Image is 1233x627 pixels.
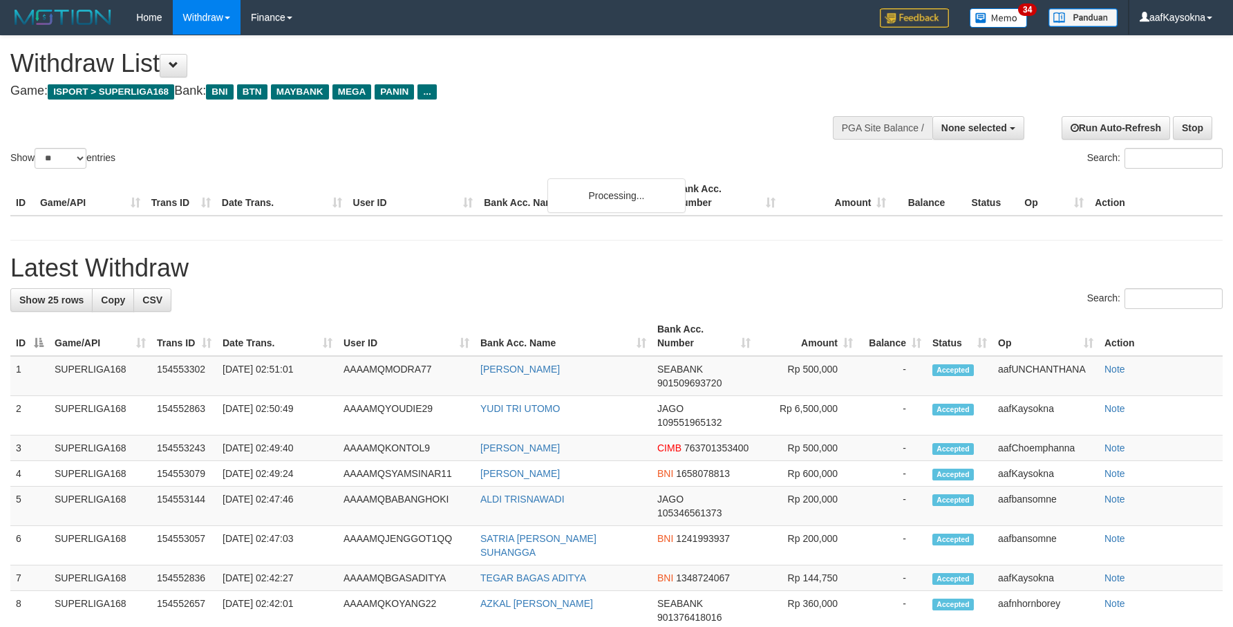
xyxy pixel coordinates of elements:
[1087,288,1223,309] label: Search:
[756,565,858,591] td: Rp 144,750
[10,487,49,526] td: 5
[676,533,730,544] span: Copy 1241993937 to clipboard
[217,487,338,526] td: [DATE] 02:47:46
[151,526,217,565] td: 154553057
[992,356,1099,396] td: aafUNCHANTHANA
[992,436,1099,461] td: aafChoemphanna
[858,396,927,436] td: -
[858,461,927,487] td: -
[657,403,684,414] span: JAGO
[151,436,217,461] td: 154553243
[756,526,858,565] td: Rp 200,000
[10,288,93,312] a: Show 25 rows
[657,417,722,428] span: Copy 109551965132 to clipboard
[858,436,927,461] td: -
[10,436,49,461] td: 3
[756,317,858,356] th: Amount: activate to sort column ascending
[670,176,781,216] th: Bank Acc. Number
[338,461,475,487] td: AAAAMQSYAMSINAR11
[10,148,115,169] label: Show entries
[966,176,1019,216] th: Status
[781,176,892,216] th: Amount
[480,468,560,479] a: [PERSON_NAME]
[480,442,560,453] a: [PERSON_NAME]
[151,565,217,591] td: 154552836
[10,176,35,216] th: ID
[271,84,329,100] span: MAYBANK
[880,8,949,28] img: Feedback.jpg
[932,116,1024,140] button: None selected
[338,396,475,436] td: AAAAMQYOUDIE29
[375,84,414,100] span: PANIN
[833,116,932,140] div: PGA Site Balance /
[146,176,216,216] th: Trans ID
[49,461,151,487] td: SUPERLIGA168
[49,526,151,565] td: SUPERLIGA168
[1087,148,1223,169] label: Search:
[10,254,1223,282] h1: Latest Withdraw
[217,526,338,565] td: [DATE] 02:47:03
[338,565,475,591] td: AAAAMQBGASADITYA
[151,396,217,436] td: 154552863
[151,487,217,526] td: 154553144
[932,494,974,506] span: Accepted
[858,317,927,356] th: Balance: activate to sort column ascending
[1019,176,1089,216] th: Op
[932,443,974,455] span: Accepted
[10,565,49,591] td: 7
[48,84,174,100] span: ISPORT > SUPERLIGA168
[657,507,722,518] span: Copy 105346561373 to clipboard
[657,364,703,375] span: SEABANK
[1104,572,1125,583] a: Note
[970,8,1028,28] img: Button%20Memo.svg
[1104,494,1125,505] a: Note
[657,572,673,583] span: BNI
[1089,176,1223,216] th: Action
[480,364,560,375] a: [PERSON_NAME]
[151,317,217,356] th: Trans ID: activate to sort column ascending
[992,565,1099,591] td: aafKaysokna
[217,317,338,356] th: Date Trans.: activate to sort column ascending
[10,84,808,98] h4: Game: Bank:
[941,122,1007,133] span: None selected
[480,494,565,505] a: ALDI TRISNAWADI
[927,317,992,356] th: Status: activate to sort column ascending
[1124,288,1223,309] input: Search:
[92,288,134,312] a: Copy
[332,84,372,100] span: MEGA
[858,356,927,396] td: -
[237,84,267,100] span: BTN
[1173,116,1212,140] a: Stop
[756,356,858,396] td: Rp 500,000
[49,565,151,591] td: SUPERLIGA168
[480,572,586,583] a: TEGAR BAGAS ADITYA
[858,565,927,591] td: -
[858,526,927,565] td: -
[992,317,1099,356] th: Op: activate to sort column ascending
[10,356,49,396] td: 1
[49,436,151,461] td: SUPERLIGA168
[1104,533,1125,544] a: Note
[1104,598,1125,609] a: Note
[1124,148,1223,169] input: Search:
[657,494,684,505] span: JAGO
[417,84,436,100] span: ...
[101,294,125,306] span: Copy
[49,396,151,436] td: SUPERLIGA168
[10,461,49,487] td: 4
[657,377,722,389] span: Copy 901509693720 to clipboard
[756,487,858,526] td: Rp 200,000
[652,317,756,356] th: Bank Acc. Number: activate to sort column ascending
[480,533,596,558] a: SATRIA [PERSON_NAME] SUHANGGA
[151,356,217,396] td: 154553302
[10,526,49,565] td: 6
[338,436,475,461] td: AAAAMQKONTOL9
[932,404,974,415] span: Accepted
[1104,468,1125,479] a: Note
[932,469,974,480] span: Accepted
[338,526,475,565] td: AAAAMQJENGGOT1QQ
[348,176,479,216] th: User ID
[657,598,703,609] span: SEABANK
[932,364,974,376] span: Accepted
[475,317,652,356] th: Bank Acc. Name: activate to sort column ascending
